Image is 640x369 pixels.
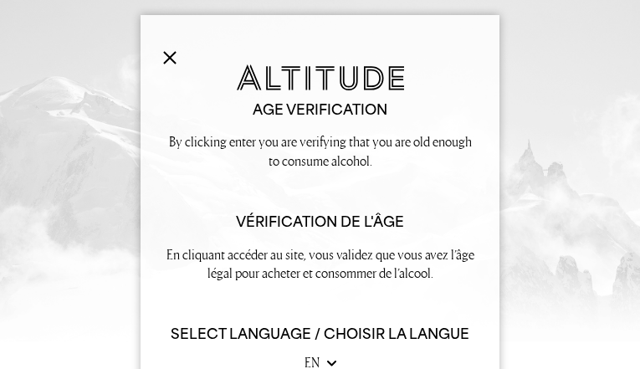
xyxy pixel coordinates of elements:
[163,325,477,344] h6: Select Language / Choisir la langue
[163,132,477,170] p: By clicking enter you are verifying that you are old enough to consume alcohol.
[237,64,404,90] img: Altitude Gin
[163,213,477,232] h2: Vérification de l'âge
[163,100,477,120] h2: Age verification
[163,245,477,283] p: En cliquant accéder au site, vous validez que vous avez l’âge légal pour acheter et consommer de ...
[163,51,177,64] img: Close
